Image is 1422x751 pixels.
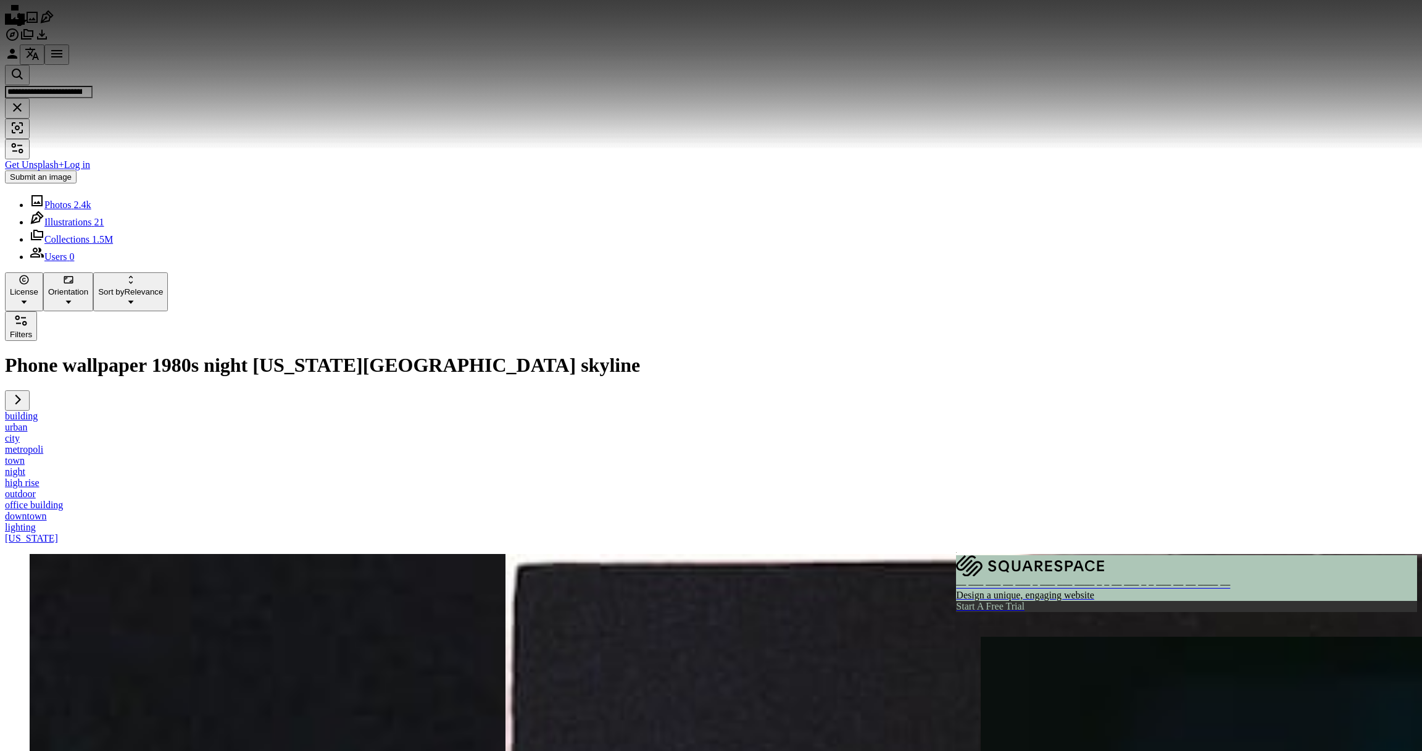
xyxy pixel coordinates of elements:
button: Filters [5,311,37,341]
a: Download History [35,33,49,44]
span: Orientation [48,287,88,296]
span: 0 [69,251,74,262]
a: Users 0 [30,251,74,262]
button: scroll list to the right [5,390,30,411]
div: Start A Free Trial [956,601,1417,612]
span: Sort by [98,287,124,296]
a: city [5,433,20,443]
button: Search Unsplash [5,65,30,85]
a: Collections [20,33,35,44]
button: Orientation [43,272,93,311]
a: high rise [5,477,39,488]
form: Find visuals sitewide [5,65,1417,139]
img: file-1705255347840-230a6ab5bca9image [956,555,1104,576]
a: Log in / Sign up [5,52,20,63]
img: file-1707885205802-88dd96a21c72image [956,552,957,553]
span: Relevance [98,287,163,296]
span: Design a unique, engaging website [956,590,1094,600]
a: urban [5,422,27,432]
a: lighting [5,522,36,532]
a: Log in [64,159,90,170]
a: Illustrations 21 [30,217,104,227]
span: –– ––– ––– –– ––– – ––– ––– –––– – – –– ––– – – ––– –– –– –––– –– [956,579,1230,589]
span: 21 [94,217,104,227]
h1: Phone wallpaper 1980s night [US_STATE][GEOGRAPHIC_DATA] skyline [5,354,1417,377]
a: night [5,466,25,477]
span: 1.5M [92,234,113,245]
button: Menu [44,44,69,65]
span: 2.4k [74,199,91,210]
a: –– ––– ––– –– ––– – ––– ––– –––– – – –– ––– – – ––– –– –– –––– ––Design a unique, engaging websit... [956,544,1417,612]
a: downtown [5,511,47,521]
a: outdoor [5,489,36,499]
a: office building [5,500,63,510]
a: Collections 1.5M [30,234,113,245]
button: Language [20,44,44,65]
button: Clear [5,98,30,119]
button: Visual search [5,119,30,139]
button: License [5,272,43,311]
a: town [5,455,25,466]
a: Explore [5,33,20,44]
a: Photos 2.4k [30,199,91,210]
a: metropoli [5,444,43,455]
a: building [5,411,38,421]
button: Submit an image [5,170,77,183]
a: [US_STATE] [5,533,58,543]
span: License [10,287,38,296]
a: Photos [25,16,39,27]
a: Home — Unsplash [5,16,25,27]
button: Sort byRelevance [93,272,168,311]
a: Illustrations [39,16,54,27]
a: Get Unsplash+ [5,159,64,170]
button: Filters [5,139,30,159]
